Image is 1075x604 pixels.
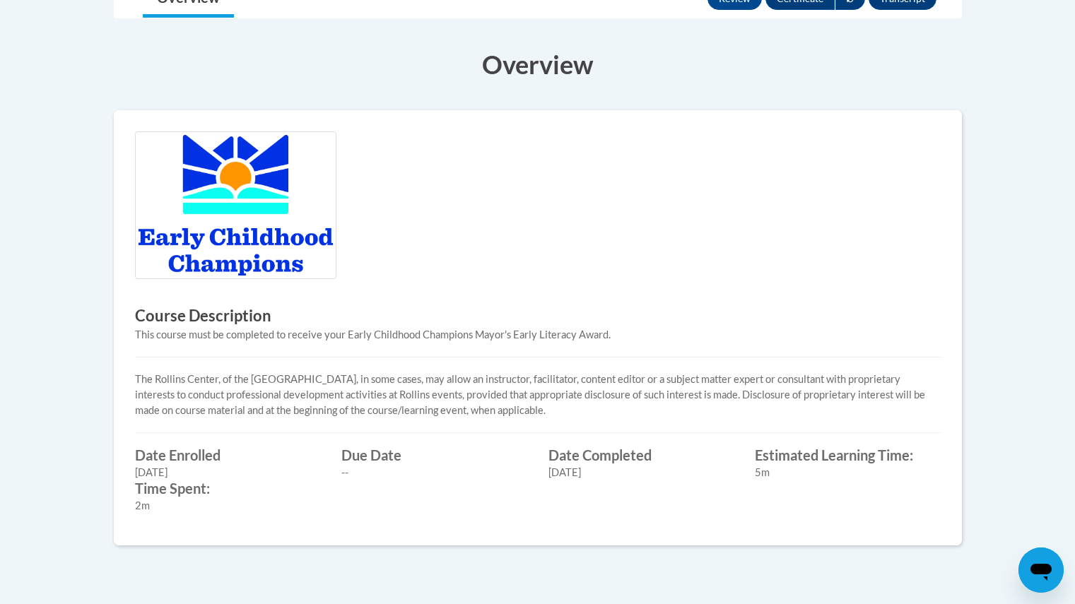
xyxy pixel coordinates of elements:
img: Course logo image [135,131,336,279]
p: The Rollins Center, of the [GEOGRAPHIC_DATA], in some cases, may allow an instructor, facilitator... [135,372,941,418]
div: 5m [755,465,941,480]
h3: Course Description [135,305,941,327]
label: Time Spent: [135,480,321,496]
div: This course must be completed to receive your Early Childhood Champions Mayor's Early Literacy Aw... [135,327,941,343]
label: Date Enrolled [135,447,321,463]
label: Due Date [341,447,527,463]
div: [DATE] [135,465,321,480]
h3: Overview [114,47,962,82]
label: Date Completed [548,447,734,463]
div: 2m [135,498,321,514]
div: -- [341,465,527,480]
label: Estimated Learning Time: [755,447,941,463]
div: [DATE] [548,465,734,480]
iframe: Button to launch messaging window [1018,547,1064,593]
